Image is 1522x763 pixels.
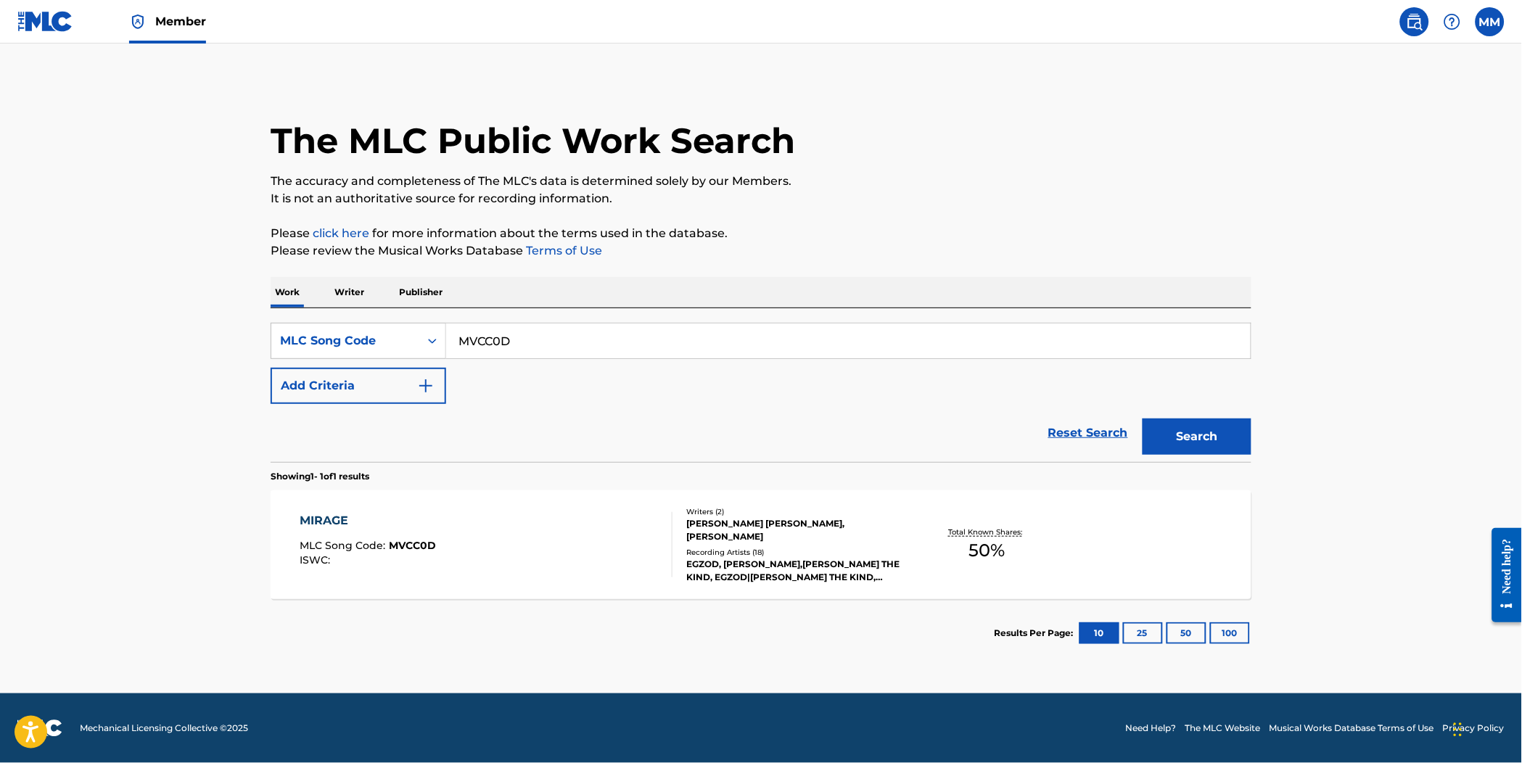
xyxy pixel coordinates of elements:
img: Top Rightsholder [129,13,147,30]
a: Need Help? [1126,722,1177,735]
span: 50 % [969,537,1005,564]
h1: The MLC Public Work Search [271,119,795,162]
div: EGZOD, [PERSON_NAME],[PERSON_NAME] THE KIND, EGZOD|[PERSON_NAME] THE KIND, "EGZOD, [PERSON_NAME] ... [686,558,905,584]
p: Please for more information about the terms used in the database. [271,225,1251,242]
div: Writers ( 2 ) [686,506,905,517]
p: Results Per Page: [995,627,1077,640]
p: It is not an authoritative source for recording information. [271,190,1251,207]
span: Member [155,13,206,30]
span: ISWC : [300,553,334,566]
p: Publisher [395,277,447,308]
iframe: Chat Widget [1449,693,1522,763]
div: MIRAGE [300,512,437,529]
a: Public Search [1400,7,1429,36]
p: Total Known Shares: [948,527,1026,537]
div: User Menu [1476,7,1505,36]
a: MIRAGEMLC Song Code:MVCC0DISWC:Writers (2)[PERSON_NAME] [PERSON_NAME], [PERSON_NAME]Recording Art... [271,490,1251,599]
img: 9d2ae6d4665cec9f34b9.svg [417,377,435,395]
a: Privacy Policy [1443,722,1505,735]
p: Please review the Musical Works Database [271,242,1251,260]
div: [PERSON_NAME] [PERSON_NAME], [PERSON_NAME] [686,517,905,543]
div: Help [1438,7,1467,36]
a: Musical Works Database Terms of Use [1270,722,1434,735]
span: MLC Song Code : [300,539,390,552]
a: Reset Search [1041,417,1135,449]
p: Work [271,277,304,308]
a: click here [313,226,369,240]
p: Showing 1 - 1 of 1 results [271,470,369,483]
form: Search Form [271,323,1251,462]
img: help [1444,13,1461,30]
p: Writer [330,277,369,308]
span: MVCC0D [390,539,437,552]
p: The accuracy and completeness of The MLC's data is determined solely by our Members. [271,173,1251,190]
img: MLC Logo [17,11,73,32]
div: MLC Song Code [280,332,411,350]
button: 50 [1167,622,1206,644]
a: Terms of Use [523,244,602,257]
iframe: Resource Center [1481,516,1522,633]
img: search [1406,13,1423,30]
button: Add Criteria [271,368,446,404]
img: logo [17,719,62,737]
div: Recording Artists ( 18 ) [686,547,905,558]
button: 10 [1079,622,1119,644]
span: Mechanical Licensing Collective © 2025 [80,722,248,735]
button: 100 [1210,622,1250,644]
div: Drag [1454,708,1463,751]
button: Search [1143,418,1251,455]
a: The MLC Website [1185,722,1261,735]
button: 25 [1123,622,1163,644]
